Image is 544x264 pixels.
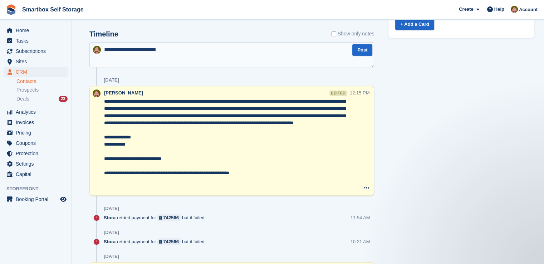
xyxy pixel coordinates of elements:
[16,78,68,85] a: Contacts
[4,148,68,158] a: menu
[104,90,143,96] span: [PERSON_NAME]
[104,238,208,245] div: retried payment for but it failed
[59,96,68,102] div: 23
[350,89,370,96] div: 12:15 PM
[16,25,59,35] span: Home
[4,36,68,46] a: menu
[16,159,59,169] span: Settings
[4,67,68,77] a: menu
[6,185,71,192] span: Storefront
[459,6,473,13] span: Create
[157,238,181,245] a: 742566
[16,57,59,67] span: Sites
[104,206,119,211] div: [DATE]
[163,238,179,245] div: 742566
[89,30,118,38] h2: Timeline
[16,138,59,148] span: Coupons
[16,67,59,77] span: CRM
[16,96,29,102] span: Deals
[332,30,374,38] label: Show only notes
[4,117,68,127] a: menu
[104,230,119,235] div: [DATE]
[16,169,59,179] span: Capital
[4,46,68,56] a: menu
[4,57,68,67] a: menu
[332,30,336,38] input: Show only notes
[351,214,370,221] div: 11:54 AM
[4,25,68,35] a: menu
[16,148,59,158] span: Protection
[4,138,68,148] a: menu
[4,194,68,204] a: menu
[163,214,179,221] div: 742566
[494,6,504,13] span: Help
[104,214,116,221] span: Stora
[6,4,16,15] img: stora-icon-8386f47178a22dfd0bd8f6a31ec36ba5ce8667c1dd55bd0f319d3a0aa187defe.svg
[352,44,372,56] button: Post
[104,254,119,259] div: [DATE]
[519,6,538,13] span: Account
[157,214,181,221] a: 742566
[16,36,59,46] span: Tasks
[4,128,68,138] a: menu
[19,4,87,15] a: Smartbox Self Storage
[16,87,39,93] span: Prospects
[16,128,59,138] span: Pricing
[16,117,59,127] span: Invoices
[93,89,101,97] img: Alex Selenitsas
[16,95,68,103] a: Deals 23
[395,18,434,30] a: + Add a Card
[104,77,119,83] div: [DATE]
[104,238,116,245] span: Stora
[511,6,518,13] img: Alex Selenitsas
[16,107,59,117] span: Analytics
[351,238,370,245] div: 10:21 AM
[93,46,101,54] img: Alex Selenitsas
[329,91,347,96] div: edited
[16,46,59,56] span: Subscriptions
[4,107,68,117] a: menu
[4,169,68,179] a: menu
[59,195,68,204] a: Preview store
[4,159,68,169] a: menu
[104,214,208,221] div: retried payment for but it failed
[16,194,59,204] span: Booking Portal
[16,86,68,94] a: Prospects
